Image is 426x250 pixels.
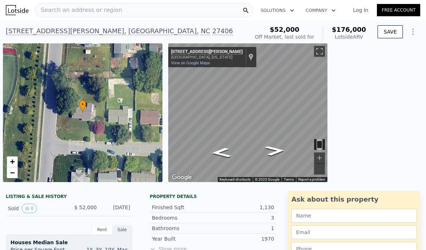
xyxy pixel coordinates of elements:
[152,204,213,211] div: Finished Sqft
[10,239,128,246] div: Houses Median Sale
[256,143,293,158] path: Go South, Bilbro St
[168,43,328,182] div: Map
[168,43,328,182] div: Street View
[10,157,15,166] span: +
[103,204,130,213] div: [DATE]
[202,145,239,160] path: Go North, Bilbro St
[314,46,325,57] button: Toggle fullscreen view
[406,25,420,39] button: Show Options
[6,194,132,201] div: LISTING & SALE HISTORY
[291,225,417,239] input: Email
[314,139,325,150] button: Toggle motion tracking
[150,194,277,199] div: Property details
[152,214,213,221] div: Bedrooms
[213,214,274,221] div: 3
[284,177,294,181] a: Terms (opens in new tab)
[170,173,194,182] a: Open this area in Google Maps (opens a new window)
[332,33,366,40] div: Lotside ARV
[79,101,86,108] span: •
[219,177,251,182] button: Keyboard shortcuts
[314,152,325,163] button: Zoom in
[332,26,366,33] span: $176,000
[255,4,300,17] button: Solutions
[10,168,15,177] span: −
[291,194,417,204] div: Ask about this property
[7,156,18,167] a: Zoom in
[152,225,213,232] div: Bathrooms
[213,204,274,211] div: 1,130
[344,7,377,14] a: Log In
[35,6,122,14] span: Search an address or region
[112,225,132,234] div: Sale
[74,204,97,210] span: $ 52,000
[22,204,37,213] button: View historical data
[213,235,274,242] div: 1970
[298,177,325,181] a: Report a problem
[6,5,29,15] img: Lotside
[378,25,403,38] button: SAVE
[300,4,342,17] button: Company
[377,4,420,16] a: Free Account
[171,61,210,65] a: View on Google Maps
[255,33,314,40] div: Off Market, last sold for
[255,177,279,181] span: © 2025 Google
[7,167,18,178] a: Zoom out
[152,235,213,242] div: Year Built
[270,26,299,33] span: $52,000
[248,53,253,61] a: Show location on map
[79,100,86,113] div: •
[291,209,417,223] input: Name
[213,225,274,232] div: 1
[8,204,63,213] div: Sold
[170,173,194,182] img: Google
[92,225,112,234] div: Rent
[314,164,325,174] button: Zoom out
